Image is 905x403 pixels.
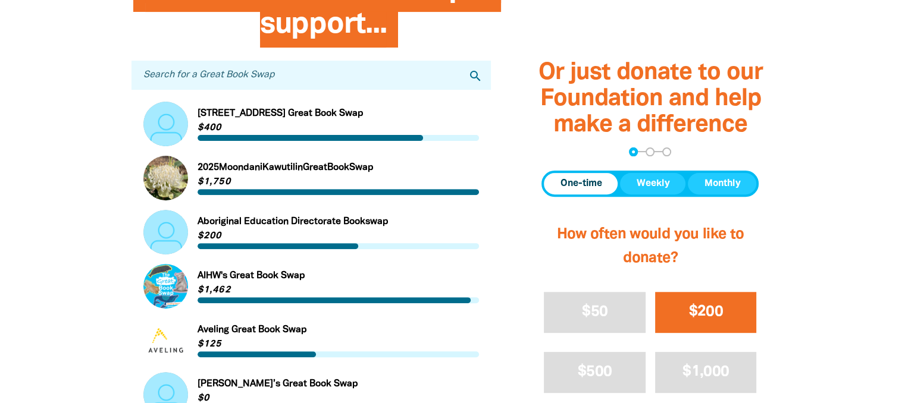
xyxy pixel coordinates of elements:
[582,305,607,319] span: $50
[688,173,756,194] button: Monthly
[655,352,757,393] button: $1,000
[682,365,729,379] span: $1,000
[578,365,612,379] span: $500
[544,352,646,393] button: $500
[541,211,759,282] h2: How often would you like to donate?
[544,173,618,194] button: One-time
[704,177,740,191] span: Monthly
[629,147,638,156] button: Navigate to step 1 of 3 to enter your donation amount
[620,173,685,194] button: Weekly
[468,69,482,83] i: search
[544,292,646,333] button: $50
[560,177,602,191] span: One-time
[636,177,669,191] span: Weekly
[662,147,671,156] button: Navigate to step 3 of 3 to enter your payment details
[655,292,757,333] button: $200
[689,305,723,319] span: $200
[541,171,759,197] div: Donation frequency
[538,62,762,137] span: Or just donate to our Foundation and help make a difference
[646,147,655,156] button: Navigate to step 2 of 3 to enter your details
